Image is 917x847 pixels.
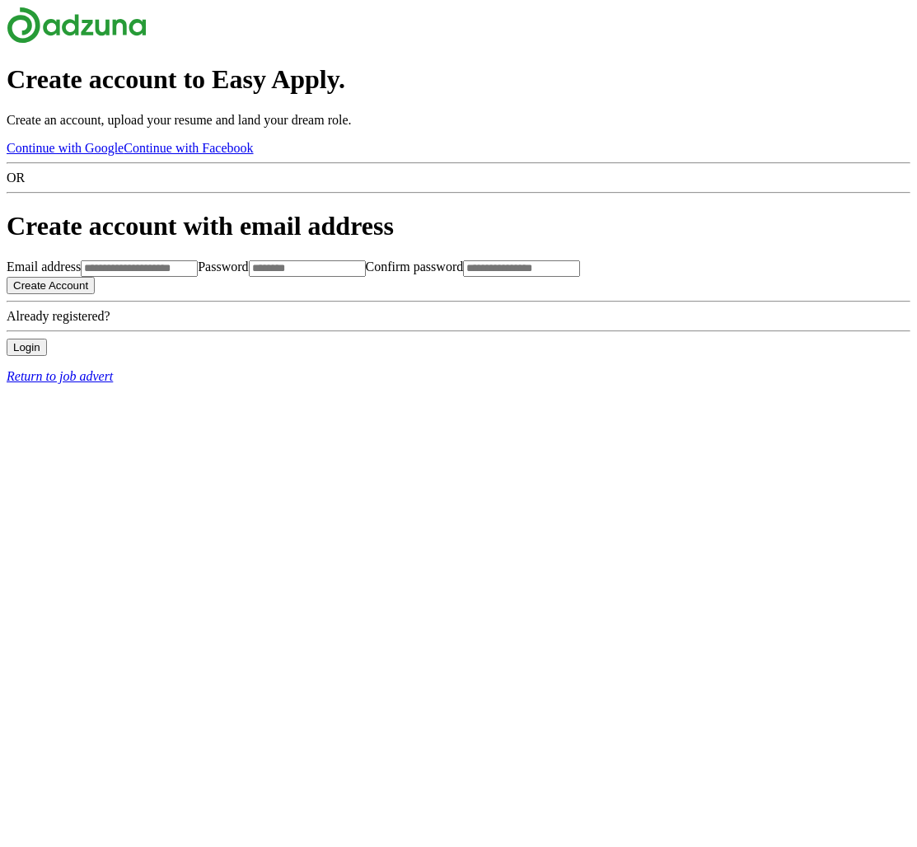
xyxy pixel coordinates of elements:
h1: Create account to Easy Apply. [7,64,910,95]
span: OR [7,171,25,185]
label: Password [198,260,248,274]
button: Login [7,339,47,356]
label: Email address [7,260,81,274]
a: Continue with Facebook [124,141,253,155]
img: Adzuna logo [7,7,147,44]
button: Create Account [7,277,95,294]
span: Already registered? [7,309,110,323]
h1: Create account with email address [7,211,910,241]
a: Login [7,339,47,353]
a: Return to job advert [7,369,910,384]
label: Confirm password [366,260,464,274]
a: Continue with Google [7,141,124,155]
p: Create an account, upload your resume and land your dream role. [7,113,910,128]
